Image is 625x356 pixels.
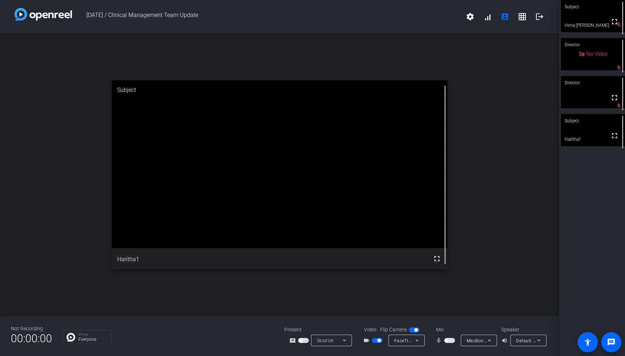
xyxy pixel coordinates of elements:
mat-icon: fullscreen [610,93,619,102]
mat-icon: fullscreen [433,254,441,263]
p: Group [78,332,108,336]
div: Present [284,326,357,334]
mat-icon: volume_up [501,336,510,345]
span: Source [317,338,333,343]
mat-icon: fullscreen [610,17,619,26]
div: Director [561,38,625,52]
span: MacBook Pro Microphone (Built-in) [467,338,540,343]
button: signal_cellular_alt [479,8,496,25]
p: Everyone [78,337,108,342]
mat-icon: message [607,338,616,347]
span: Flip Camera [380,326,407,334]
span: FaceTime HD Camera (3A71:F4B5) [394,338,468,343]
span: No Video [586,51,608,57]
img: Chat Icon [67,333,75,342]
mat-icon: grid_on [518,12,527,21]
mat-icon: logout [535,12,544,21]
mat-icon: videocam_outline [363,336,372,345]
mat-icon: mic_none [435,336,444,345]
div: Mic [429,326,501,334]
div: Director [561,76,625,90]
div: Subject [561,114,625,128]
mat-icon: fullscreen [610,131,619,140]
img: white-gradient.svg [14,8,72,21]
mat-icon: screen_share_outline [289,336,298,345]
mat-icon: settings [466,12,475,21]
mat-icon: account_box [501,12,509,21]
span: Default - MacBook Pro Speakers (Built-in) [516,338,603,343]
span: 00:00:00 [11,330,52,347]
div: Subject [112,80,447,100]
div: Not Recording [11,325,52,332]
mat-icon: accessibility [583,338,592,347]
span: Video [364,326,377,334]
span: [DATE] / Clinical Management Team Update [72,8,462,25]
div: Speaker [501,326,545,334]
